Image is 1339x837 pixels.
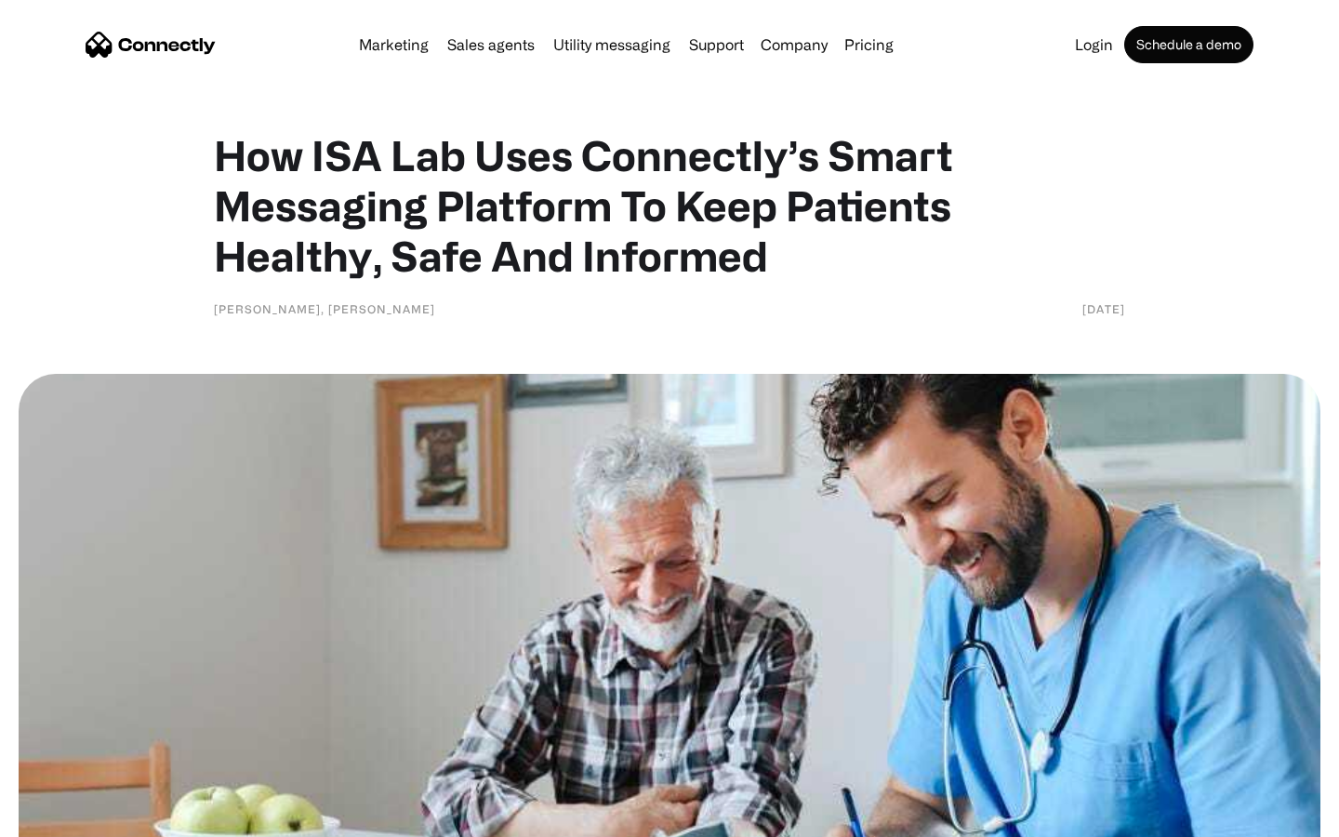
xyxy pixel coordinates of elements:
[214,130,1125,281] h1: How ISA Lab Uses Connectly’s Smart Messaging Platform To Keep Patients Healthy, Safe And Informed
[214,299,435,318] div: [PERSON_NAME], [PERSON_NAME]
[440,37,542,52] a: Sales agents
[546,37,678,52] a: Utility messaging
[1124,26,1253,63] a: Schedule a demo
[761,32,828,58] div: Company
[682,37,751,52] a: Support
[37,804,112,830] ul: Language list
[19,804,112,830] aside: Language selected: English
[1082,299,1125,318] div: [DATE]
[1067,37,1120,52] a: Login
[837,37,901,52] a: Pricing
[351,37,436,52] a: Marketing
